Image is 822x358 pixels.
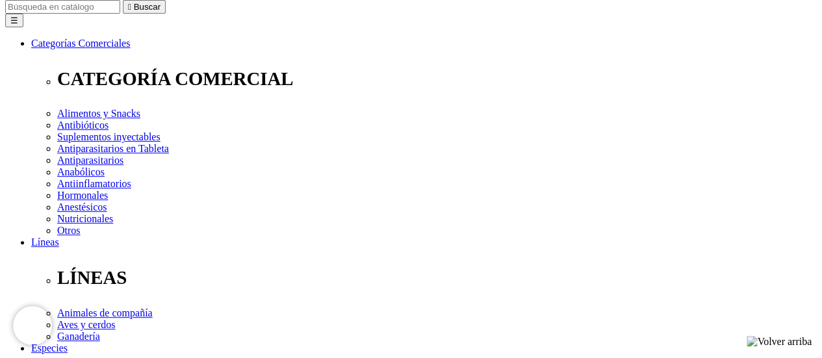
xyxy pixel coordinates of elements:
span: Buscar [134,2,161,12]
a: Antiparasitarios [57,155,123,166]
a: Categorías Comerciales [31,38,130,49]
a: Antibióticos [57,120,109,131]
a: Aves y cerdos [57,319,115,330]
a: Hormonales [57,190,108,201]
a: Anestésicos [57,201,107,212]
a: Antiparasitarios en Tableta [57,143,169,154]
p: LÍNEAS [57,267,817,288]
a: Suplementos inyectables [57,131,161,142]
i:  [128,2,131,12]
a: Alimentos y Snacks [57,108,140,119]
a: Anabólicos [57,166,105,177]
a: Otros [57,225,81,236]
iframe: Brevo live chat [13,306,52,345]
a: Nutricionales [57,213,113,224]
a: Líneas [31,237,59,248]
a: Ganadería [57,331,100,342]
a: Antiinflamatorios [57,178,131,189]
a: Animales de compañía [57,307,153,318]
img: Volver arriba [747,336,812,348]
p: CATEGORÍA COMERCIAL [57,68,817,90]
a: Especies [31,342,68,353]
button: ☰ [5,14,23,27]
